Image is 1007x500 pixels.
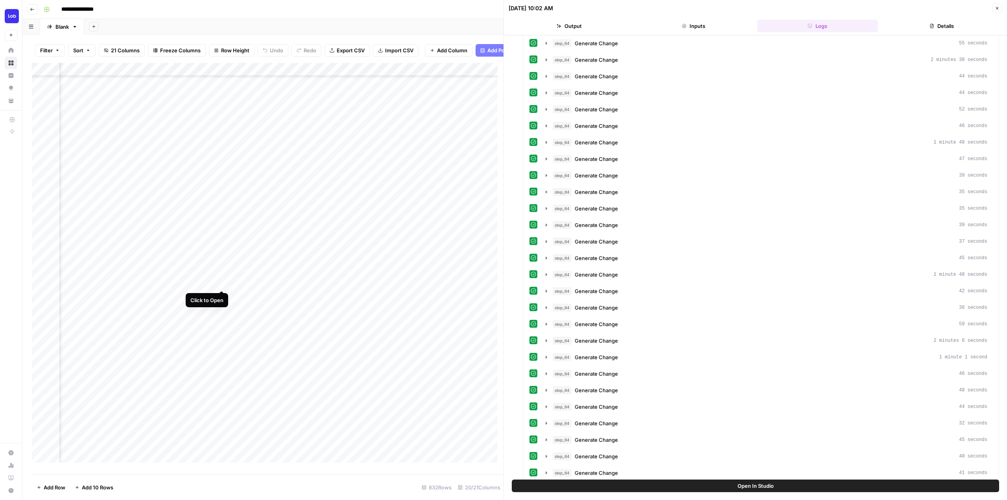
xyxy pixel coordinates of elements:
span: 2 minutes 30 seconds [931,56,987,63]
button: 39 seconds [541,219,992,231]
a: Your Data [5,94,17,107]
span: Generate Change [575,287,618,295]
button: 45 seconds [541,434,992,446]
span: 44 seconds [959,403,987,410]
span: Freeze Columns [160,46,201,54]
button: 44 seconds [541,87,992,99]
button: Export CSV [325,44,370,57]
span: step_64 [553,205,572,212]
button: Undo [258,44,288,57]
span: step_64 [553,271,572,279]
span: Generate Change [575,254,618,262]
span: 1 minute 48 seconds [933,139,987,146]
span: Generate Change [575,320,618,328]
button: 1 minute 48 seconds [541,268,992,281]
span: 44 seconds [959,73,987,80]
button: 35 seconds [541,186,992,198]
button: Logs [757,20,878,32]
button: 46 seconds [541,120,992,132]
span: step_64 [553,403,572,411]
button: Freeze Columns [148,44,206,57]
span: Generate Change [575,89,618,97]
div: 20/21 Columns [455,481,503,494]
span: 35 seconds [959,205,987,212]
button: 35 seconds [541,202,992,215]
button: Sort [68,44,96,57]
span: Generate Change [575,39,618,47]
a: Learning Hub [5,472,17,484]
span: Generate Change [575,452,618,460]
span: step_64 [553,155,572,163]
button: 59 seconds [541,318,992,330]
button: 37 seconds [541,235,992,248]
span: Generate Change [575,271,618,279]
span: Generate Change [575,353,618,361]
button: 45 seconds [541,252,992,264]
span: step_64 [553,89,572,97]
span: step_64 [553,172,572,179]
span: Add Row [44,483,65,491]
span: step_64 [553,72,572,80]
button: 40 seconds [541,450,992,463]
a: Insights [5,69,17,82]
span: Generate Change [575,403,618,411]
span: 59 seconds [959,321,987,328]
button: Inputs [633,20,754,32]
span: 42 seconds [959,288,987,295]
span: step_64 [553,304,572,312]
button: Details [881,20,1002,32]
button: Add 10 Rows [70,481,118,494]
span: Generate Change [575,138,618,146]
button: Redo [291,44,321,57]
span: 39 seconds [959,221,987,229]
button: 55 seconds [541,37,992,50]
span: 45 seconds [959,436,987,443]
button: Help + Support [5,484,17,497]
a: Settings [5,446,17,459]
span: step_64 [553,105,572,113]
span: 46 seconds [959,370,987,377]
span: 52 seconds [959,106,987,113]
button: 2 minutes 30 seconds [541,54,992,66]
span: Generate Change [575,105,618,113]
span: step_64 [553,287,572,295]
button: Add Power Agent [476,44,535,57]
span: Add Power Agent [487,46,530,54]
span: 2 minutes 6 seconds [933,337,987,344]
span: Generate Change [575,469,618,477]
button: 46 seconds [541,367,992,380]
span: Generate Change [575,419,618,427]
button: 44 seconds [541,400,992,413]
span: step_64 [553,386,572,394]
span: Row Height [221,46,249,54]
span: step_64 [553,370,572,378]
span: 40 seconds [959,453,987,460]
span: 37 seconds [959,238,987,245]
div: [DATE] 10:02 AM [509,4,553,12]
span: Generate Change [575,386,618,394]
span: Generate Change [575,370,618,378]
button: 41 seconds [541,467,992,479]
span: 32 seconds [959,420,987,427]
span: Generate Change [575,56,618,64]
div: Click to Open [190,296,223,304]
button: Import CSV [373,44,419,57]
a: Usage [5,459,17,472]
span: 55 seconds [959,40,987,47]
button: Filter [35,44,65,57]
a: Browse [5,57,17,69]
span: step_64 [553,337,572,345]
span: Generate Change [575,205,618,212]
span: Generate Change [575,436,618,444]
span: 21 Columns [111,46,140,54]
img: Lob Logo [5,9,19,23]
span: Open In Studio [738,482,774,490]
span: step_64 [553,122,572,130]
span: Redo [304,46,316,54]
span: 46 seconds [959,122,987,129]
span: Generate Change [575,221,618,229]
span: Generate Change [575,188,618,196]
button: 47 seconds [541,153,992,165]
span: Add Column [437,46,467,54]
span: 45 seconds [959,255,987,262]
